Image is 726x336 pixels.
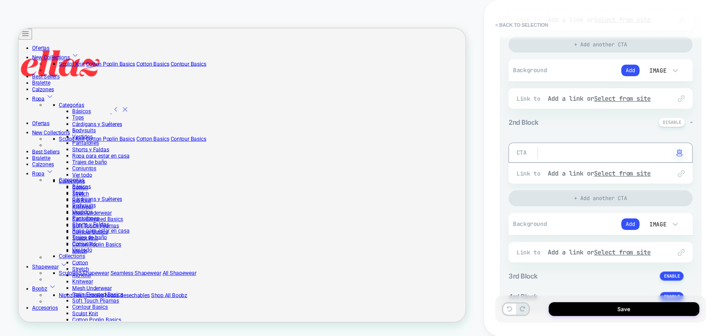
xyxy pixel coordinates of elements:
a: Pantalones [71,148,107,157]
div: + Add another CTA [509,37,693,53]
a: Seamless Shapewear [122,322,190,330]
a: Básicos [71,106,96,115]
a: All Shapewear [192,322,237,330]
div: Add a link or [548,94,662,102]
a: Rib Knit [71,225,96,233]
img: edit [678,170,685,177]
u: Select from site [594,94,651,102]
div: Add a link or [548,16,662,24]
a: Soft Touch Pijamas [71,258,134,267]
span: Link to [517,170,543,177]
a: Ver todo [71,191,98,199]
span: 4rd Block [509,292,538,301]
a: Ropa [18,89,34,98]
div: Image [648,67,666,74]
a: Best Sellers [18,60,54,68]
u: Select from site [594,169,651,177]
span: Background [513,220,555,228]
u: Select from site [594,248,651,256]
span: 2nd Block [509,118,539,127]
span: CTA [517,149,528,156]
button: Add [621,218,640,230]
a: Contour Basics [71,267,119,275]
a: Vestidos [71,140,98,148]
a: Sculpting Shapewear [53,322,120,330]
a: Shorts y Faldas [71,157,120,165]
a: Sculpt Knit [53,43,88,51]
a: Ropa para estar en casa [71,165,148,174]
span: Link to [517,249,543,256]
a: Contour Basics [202,43,250,51]
a: Trajes de baño [71,174,118,182]
span: Link to [517,16,543,24]
a: Merch [71,292,91,301]
img: edit [678,249,685,256]
a: Ofertas [18,22,41,30]
a: Cotton Basics [157,43,201,51]
div: Add a link or [548,248,662,256]
img: edit [678,16,685,23]
span: - [689,118,693,126]
button: Save [549,302,699,316]
a: Collections [53,199,88,208]
a: Knitwear [71,233,99,242]
a: Bodysuits [71,131,103,140]
button: < Back to selection [491,18,553,32]
a: Categorías [53,98,87,106]
a: Calzones [18,77,47,85]
a: Satin Elevated Basics [71,250,139,258]
span: Link to [517,95,543,102]
div: ellaz Rewards [45,7,89,20]
a: Cárdigans y Suéteres [71,123,138,131]
a: Cotton [71,208,92,216]
a: Tops [71,115,87,123]
img: edit with ai [677,149,682,156]
a: Bralette [18,68,42,77]
a: Mesh Underwear [71,242,124,250]
u: Select from site [594,16,651,24]
span: Background [513,66,555,74]
div: + Add another CTA [509,190,693,206]
span: 3rd Block [509,272,538,280]
a: Cotton Poplin Basics [90,43,155,51]
button: Add [621,65,640,76]
a: Stretch [71,216,94,225]
a: Shapewear [18,313,53,322]
a: Sculpt Knit [71,275,106,284]
div: Image [648,221,666,228]
a: Cotton Poplin Basics [71,284,137,292]
a: Conjuntos [71,182,103,191]
a: New Collections [18,34,68,43]
div: Add a link or [548,169,662,177]
img: edit [678,95,685,102]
